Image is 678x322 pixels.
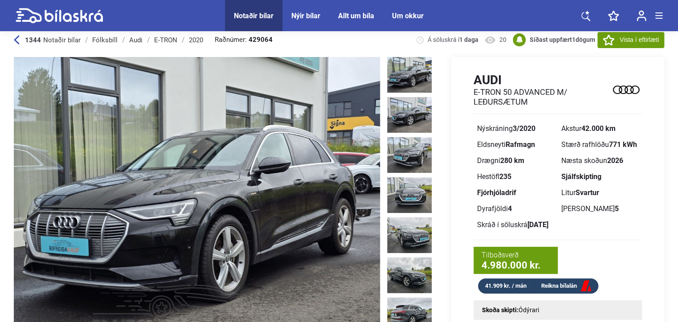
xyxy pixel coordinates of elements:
img: 1750426703_7889254157843888180_22726675733845171.jpg [387,217,432,253]
span: Á söluskrá í [428,36,478,44]
div: Litur [561,189,638,196]
b: [DATE] [527,220,548,229]
b: 235 [499,172,511,181]
strong: Skoða skipti: [482,306,519,314]
b: 42.000 km [581,124,616,133]
div: Næsta skoðun [561,157,638,164]
span: Ódýrari [519,306,539,314]
span: Notaðir bílar [43,36,81,44]
b: Rafmagn [506,140,535,149]
b: Fjórhjóladrif [477,188,516,197]
div: Nýskráning [477,125,554,132]
b: 4 [508,204,512,213]
img: 1750426701_1109682068022085460_22726674031289605.jpg [387,137,432,173]
a: Allt um bíla [338,12,374,20]
b: 5 [615,204,619,213]
div: E-TRON [154,37,177,44]
div: 41.909 kr. / mán [478,281,534,291]
b: Síðast uppfært dögum [530,36,595,43]
b: 429064 [249,37,273,43]
div: 2020 [189,37,203,44]
a: Reikna bílalán [534,281,598,292]
div: Eldsneyti [477,141,554,148]
div: Fólksbíll [92,37,118,44]
div: Akstur [561,125,638,132]
img: 1750426702_5635581539361727464_22726674808601254.jpg [387,177,432,213]
div: Hestöfl [477,173,554,180]
span: 4.980.000 kr. [482,261,550,270]
span: Tilboðsverð [482,250,550,261]
img: 1750426699_2026830254491551978_22726672253467199.jpg [387,57,432,93]
b: 3/2020 [513,124,535,133]
a: Notaðir bílar [234,12,274,20]
b: 280 km [500,156,524,165]
h1: Audi [474,73,610,87]
button: Vista í eftirlæti [597,32,664,48]
div: [PERSON_NAME] [561,205,638,212]
div: Audi [129,37,143,44]
img: 1750426703_7200370231772468773_22726676428195829.jpg [387,257,432,293]
img: 1750426700_3730104100810149560_22726673199052252.jpg [387,97,432,133]
b: Sjálfskipting [561,172,601,181]
div: Skráð í söluskrá [477,221,554,228]
b: 2026 [607,156,623,165]
b: 771 kWh [609,140,637,149]
span: 20 [499,36,506,44]
a: Um okkur [392,12,424,20]
div: Drægni [477,157,554,164]
div: Stærð rafhlöðu [561,141,638,148]
b: Svartur [576,188,599,197]
span: 1 [572,36,576,43]
img: logo Audi E-TRON 50 ADVANCED M/ LEÐURSÆTUM [610,77,642,102]
span: Raðnúmer: [215,37,273,43]
h2: E-TRON 50 ADVANCED M/ LEÐURSÆTUM [474,87,610,107]
b: 1 daga [459,36,478,43]
b: 1344 [25,36,41,44]
span: Vista í eftirlæti [620,35,659,45]
img: user-login.svg [637,10,646,21]
a: Nýir bílar [291,12,320,20]
div: Dyrafjöldi [477,205,554,212]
